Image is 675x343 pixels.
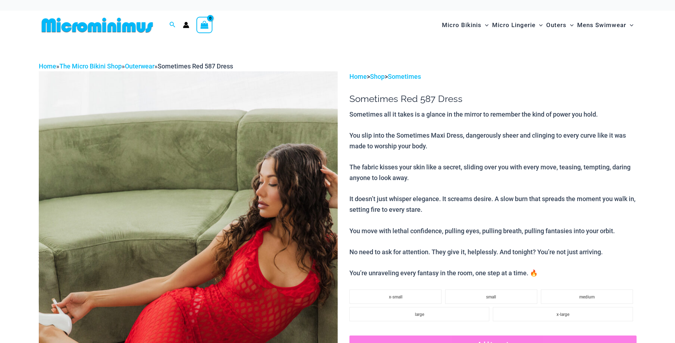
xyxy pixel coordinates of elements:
a: The Micro Bikini Shop [59,62,122,70]
p: Sometimes all it takes is a glance in the mirror to remember the kind of power you hold. You slip... [349,109,636,278]
span: Menu Toggle [481,16,489,34]
li: x-large [493,307,633,321]
span: x-large [557,312,569,317]
span: medium [579,295,595,300]
li: medium [541,290,633,304]
a: Search icon link [169,21,176,30]
a: Home [39,62,56,70]
span: Sometimes Red 587 Dress [158,62,233,70]
a: Home [349,73,367,80]
span: Outers [546,16,566,34]
span: small [486,295,496,300]
li: x-small [349,290,442,304]
a: Micro BikinisMenu ToggleMenu Toggle [440,14,490,36]
a: Shop [370,73,385,80]
a: Micro LingerieMenu ToggleMenu Toggle [490,14,544,36]
span: Menu Toggle [626,16,633,34]
li: small [445,290,537,304]
nav: Site Navigation [439,13,637,37]
span: x-small [389,295,402,300]
span: Menu Toggle [566,16,574,34]
span: Micro Lingerie [492,16,536,34]
img: MM SHOP LOGO FLAT [39,17,156,33]
a: Sometimes [388,73,421,80]
li: large [349,307,489,321]
span: Menu Toggle [536,16,543,34]
a: Outerwear [125,62,154,70]
p: > > [349,71,636,82]
span: large [415,312,424,317]
span: Mens Swimwear [577,16,626,34]
a: Mens SwimwearMenu ToggleMenu Toggle [575,14,635,36]
span: » » » [39,62,233,70]
span: Micro Bikinis [442,16,481,34]
h1: Sometimes Red 587 Dress [349,93,636,104]
a: View Shopping Cart, empty [196,17,213,33]
a: OutersMenu ToggleMenu Toggle [544,14,575,36]
a: Account icon link [183,22,189,28]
